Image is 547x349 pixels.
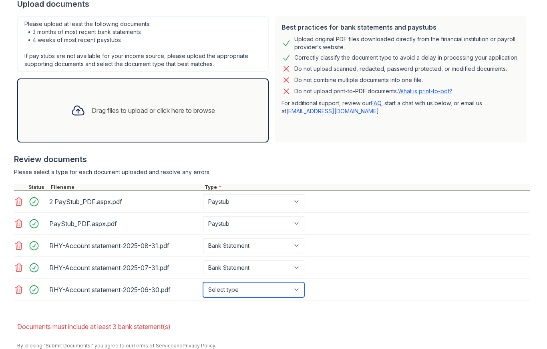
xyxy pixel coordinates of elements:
[49,217,200,230] div: PayStub_PDF.aspx.pdf
[294,75,423,85] div: Do not combine multiple documents into one file.
[398,88,452,94] a: What is print-to-pdf?
[49,195,200,208] div: 2 PayStub_PDF.aspx.pdf
[294,64,507,74] div: Do not upload scanned, redacted, password protected, or modified documents.
[92,106,215,115] div: Drag files to upload or click here to browse
[294,35,520,51] div: Upload original PDF files downloaded directly from the financial institution or payroll provider’...
[17,16,269,72] div: Please upload at least the following documents: • 3 months of most recent bank statements • 4 wee...
[294,87,452,95] p: Do not upload print-to-PDF documents.
[17,343,530,349] div: By clicking "Submit Documents," you agree to our and
[286,108,379,114] a: [EMAIL_ADDRESS][DOMAIN_NAME]
[17,319,530,335] li: Documents must include at least 3 bank statement(s)
[49,239,200,252] div: RHY-Account statement-2025-08-31.pdf
[371,100,381,106] a: FAQ
[49,283,200,296] div: RHY-Account statement-2025-06-30.pdf
[203,184,530,191] div: Type
[14,154,530,165] div: Review documents
[49,261,200,274] div: RHY-Account statement-2025-07-31.pdf
[282,99,520,115] p: For additional support, review our , start a chat with us below, or email us at
[49,184,203,191] div: Filename
[294,53,519,62] div: Correctly classify the document type to avoid a delay in processing your application.
[133,343,174,349] a: Terms of Service
[183,343,216,349] a: Privacy Policy.
[14,168,530,176] div: Please select a type for each document uploaded and resolve any errors.
[282,22,520,32] div: Best practices for bank statements and paystubs
[27,184,49,191] div: Status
